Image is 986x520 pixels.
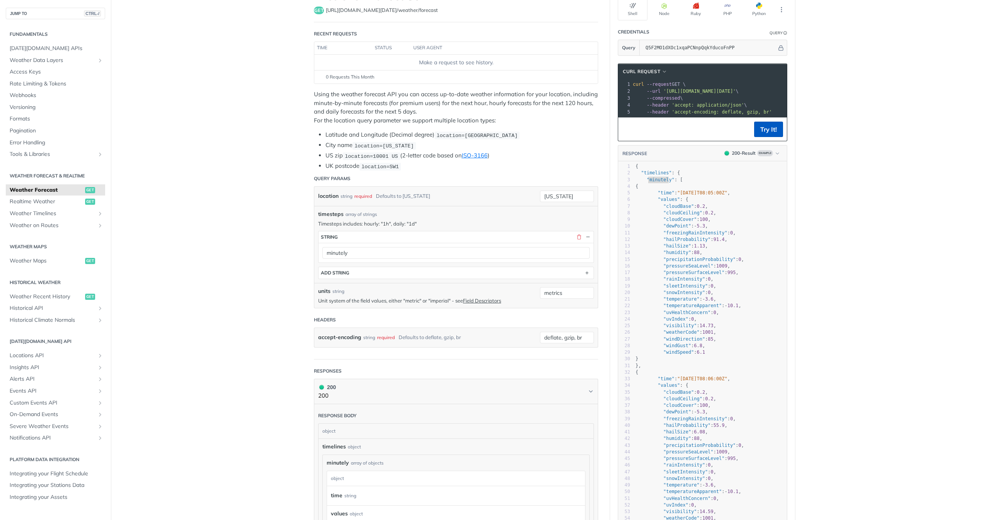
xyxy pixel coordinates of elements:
[663,250,691,255] span: "humidity"
[84,10,101,17] span: CTRL-/
[97,222,103,229] button: Show subpages for Weather on Routes
[636,230,736,236] span: : ,
[618,382,630,389] div: 34
[636,370,638,375] span: {
[663,210,702,216] span: "cloudCeiling"
[319,385,324,390] span: 200
[699,323,713,328] span: 14.73
[618,343,630,349] div: 28
[618,243,630,249] div: 13
[663,349,694,355] span: "windSpeed"
[724,303,727,308] span: -
[641,170,671,176] span: "timelines"
[319,267,594,279] button: ADD string
[10,150,95,158] span: Tools & Libraries
[6,90,105,101] a: Webhooks
[399,332,461,343] div: Defaults to deflate, gzip, br
[10,399,95,407] span: Custom Events API
[757,150,773,156] span: Example
[708,336,713,342] span: 85
[636,376,730,381] span: : ,
[647,109,669,115] span: --header
[331,490,342,501] label: time
[325,151,598,160] li: US zip (2-letter code based on )
[10,57,95,64] span: Weather Data Layers
[6,314,105,326] a: Historical Climate NormalsShow subpages for Historical Climate Normals
[6,362,105,373] a: Insights APIShow subpages for Insights API
[622,150,647,157] button: RESPONSE
[618,40,640,55] button: Query
[636,243,708,249] span: : ,
[636,383,688,388] span: : {
[663,283,708,289] span: "sleetIntensity"
[663,316,688,322] span: "uvIndex"
[647,89,661,94] span: --url
[663,296,699,302] span: "temperature"
[618,283,630,289] div: 19
[663,257,736,262] span: "precipitationProbability"
[777,44,785,52] button: Hide
[663,310,711,315] span: "uvHealthConcern"
[711,283,713,289] span: 0
[618,356,630,362] div: 30
[618,170,630,176] div: 2
[708,276,711,282] span: 0
[326,74,374,80] span: 0 Requests This Month
[97,151,103,157] button: Show subpages for Tools & Libraries
[314,316,336,323] div: Headers
[10,127,103,135] span: Pagination
[618,196,630,203] div: 6
[85,294,95,300] span: get
[10,316,95,324] span: Historical Climate Normals
[6,102,105,113] a: Versioning
[618,269,630,276] div: 17
[6,255,105,267] a: Weather Mapsget
[663,230,727,236] span: "freezingRainIntensity"
[6,409,105,420] a: On-Demand EventsShow subpages for On-Demand Events
[618,376,630,382] div: 33
[372,42,411,54] th: status
[6,196,105,207] a: Realtime Weatherget
[636,310,719,315] span: : ,
[694,343,703,348] span: 6.8
[708,290,711,295] span: 0
[694,223,697,229] span: -
[10,45,103,52] span: [DATE][DOMAIN_NAME] APIs
[663,243,691,249] span: "hailSize"
[10,186,83,194] span: Weather Forecast
[97,376,103,382] button: Show subpages for Alerts API
[672,109,772,115] span: 'accept-encoding: deflate, gzip, br'
[10,115,103,123] span: Formats
[10,375,95,383] span: Alerts API
[636,296,716,302] span: : ,
[618,81,631,88] div: 1
[6,220,105,231] a: Weather on RoutesShow subpages for Weather on Routes
[10,257,83,265] span: Weather Maps
[6,432,105,444] a: Notifications APIShow subpages for Notifications API
[618,323,630,329] div: 25
[647,102,669,108] span: --header
[618,183,630,190] div: 4
[332,288,344,295] div: string
[363,332,375,343] div: string
[6,208,105,219] a: Weather TimelinesShow subpages for Weather Timelines
[354,191,372,202] div: required
[618,88,631,95] div: 2
[345,211,377,218] div: array of strings
[647,177,674,182] span: "minutely"
[636,257,744,262] span: : ,
[340,191,352,202] div: string
[10,352,95,359] span: Locations API
[702,329,713,335] span: 1001
[633,89,739,94] span: \
[618,223,630,229] div: 10
[636,316,697,322] span: : ,
[633,102,747,108] span: \
[636,283,716,289] span: : ,
[10,92,103,99] span: Webhooks
[85,199,95,205] span: get
[6,279,105,286] h2: Historical Weather
[636,223,708,229] span: : ,
[618,316,630,323] div: 24
[618,230,630,236] div: 11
